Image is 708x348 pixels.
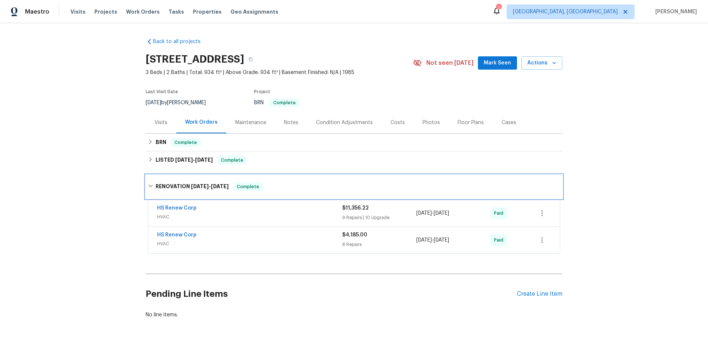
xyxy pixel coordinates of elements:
[284,119,298,126] div: Notes
[191,184,209,189] span: [DATE]
[230,8,278,15] span: Geo Assignments
[458,119,484,126] div: Floor Plans
[218,157,246,164] span: Complete
[156,182,229,191] h6: RENOVATION
[146,134,562,151] div: BRN Complete
[342,232,367,238] span: $4,185.00
[517,291,562,298] div: Create Line Item
[146,69,413,76] span: 3 Beds | 2 Baths | Total: 934 ft² | Above Grade: 934 ft² | Basement Finished: N/A | 1985
[146,151,562,169] div: LISTED [DATE]-[DATE]Complete
[423,119,440,126] div: Photos
[211,184,229,189] span: [DATE]
[185,119,218,126] div: Work Orders
[478,56,517,70] button: Mark Seen
[416,210,449,217] span: -
[494,210,506,217] span: Paid
[416,236,449,244] span: -
[235,119,266,126] div: Maintenance
[416,211,432,216] span: [DATE]
[156,138,166,147] h6: BRN
[434,238,449,243] span: [DATE]
[193,8,222,15] span: Properties
[146,277,517,311] h2: Pending Line Items
[270,101,299,105] span: Complete
[652,8,697,15] span: [PERSON_NAME]
[175,157,213,162] span: -
[342,205,369,211] span: $11,356.22
[126,8,160,15] span: Work Orders
[155,119,167,126] div: Visits
[94,8,117,15] span: Projects
[146,89,178,94] span: Last Visit Date
[146,311,562,319] div: No line items.
[191,184,229,189] span: -
[234,183,262,190] span: Complete
[391,119,405,126] div: Costs
[426,59,473,67] span: Not seen [DATE]
[146,175,562,198] div: RENOVATION [DATE]-[DATE]Complete
[175,157,193,162] span: [DATE]
[254,89,270,94] span: Project
[156,156,213,165] h6: LISTED
[146,98,215,107] div: by [PERSON_NAME]
[254,100,299,105] span: BRN
[146,100,161,105] span: [DATE]
[342,214,416,221] div: 9 Repairs | 10 Upgrade
[157,213,342,221] span: HVAC
[169,9,184,14] span: Tasks
[195,157,213,162] span: [DATE]
[171,139,200,146] span: Complete
[521,56,562,70] button: Actions
[513,8,618,15] span: [GEOGRAPHIC_DATA], [GEOGRAPHIC_DATA]
[316,119,373,126] div: Condition Adjustments
[25,8,49,15] span: Maestro
[157,232,197,238] a: HS Renew Corp
[157,205,197,211] a: HS Renew Corp
[502,119,516,126] div: Cases
[434,211,449,216] span: [DATE]
[484,59,511,68] span: Mark Seen
[157,240,342,247] span: HVAC
[416,238,432,243] span: [DATE]
[70,8,86,15] span: Visits
[146,38,216,45] a: Back to all projects
[244,53,257,66] button: Copy Address
[496,4,501,12] div: 1
[342,241,416,248] div: 8 Repairs
[146,56,244,63] h2: [STREET_ADDRESS]
[527,59,556,68] span: Actions
[494,236,506,244] span: Paid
